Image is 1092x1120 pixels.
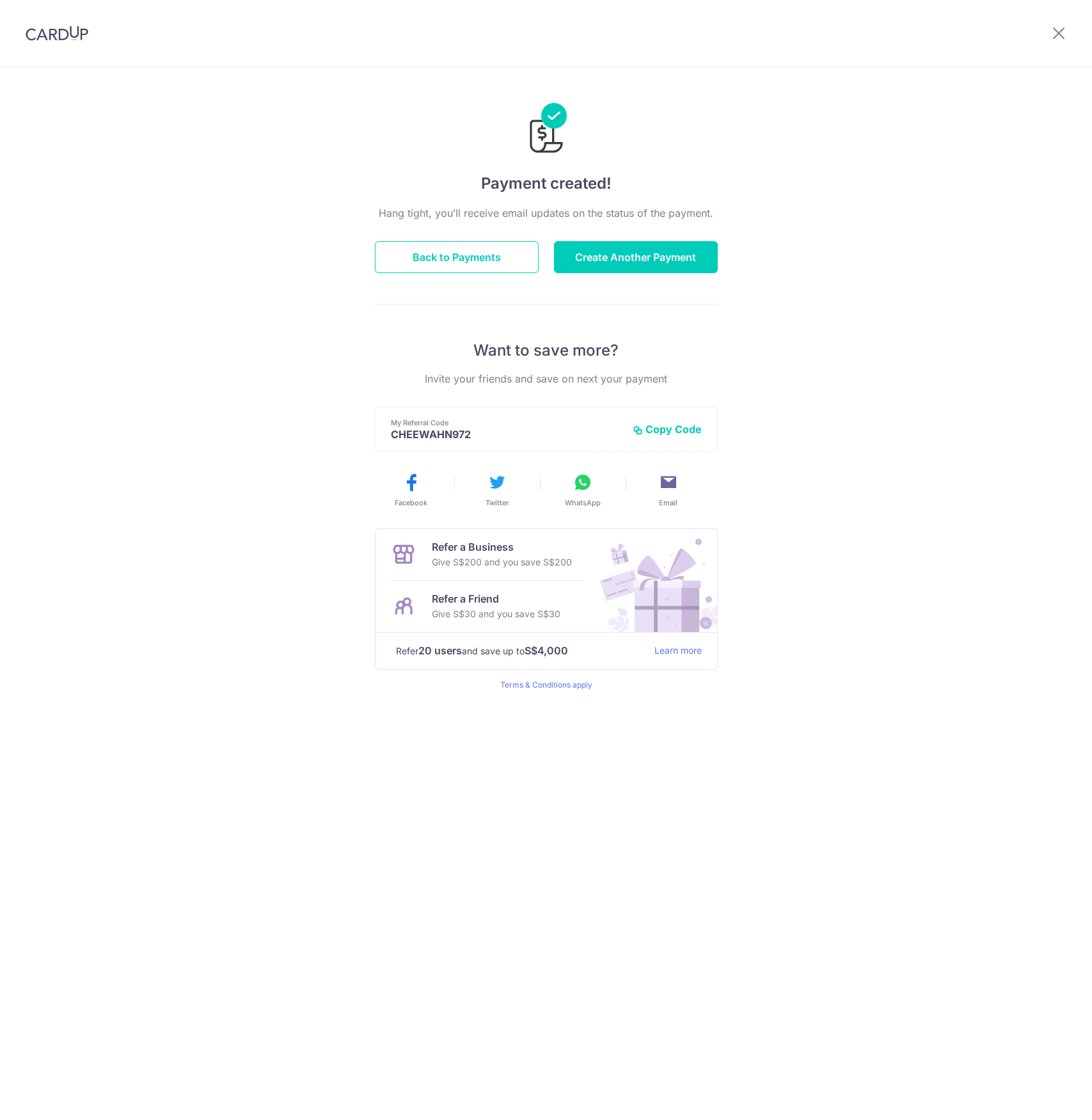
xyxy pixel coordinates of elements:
[374,472,449,508] button: Facebook
[396,643,644,659] p: Refer and save up to
[631,472,706,508] button: Email
[459,472,535,508] button: Twitter
[375,241,539,273] button: Back to Payments
[432,555,572,570] p: Give S$200 and you save S$200
[391,428,622,441] p: CHEEWAHN972
[432,539,572,555] p: Refer a Business
[26,26,88,41] img: CardUp
[554,241,718,273] button: Create Another Payment
[418,643,462,658] strong: 20 users
[432,591,560,606] p: Refer a Friend
[391,418,622,428] p: My Referral Code
[633,423,702,436] button: Copy Code
[659,498,677,508] span: Email
[395,498,427,508] span: Facebook
[565,498,601,508] span: WhatsApp
[526,103,567,157] img: Payments
[486,498,509,508] span: Twitter
[432,606,560,622] p: Give S$30 and you save S$30
[654,643,702,659] a: Learn more
[375,205,718,221] p: Hang tight, you’ll receive email updates on the status of the payment.
[588,529,717,632] img: Refer
[545,472,621,508] button: WhatsApp
[375,172,718,195] h4: Payment created!
[375,340,718,361] p: Want to save more?
[500,680,592,690] a: Terms & Conditions apply
[375,371,718,386] p: Invite your friends and save on next your payment
[525,643,568,658] strong: S$4,000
